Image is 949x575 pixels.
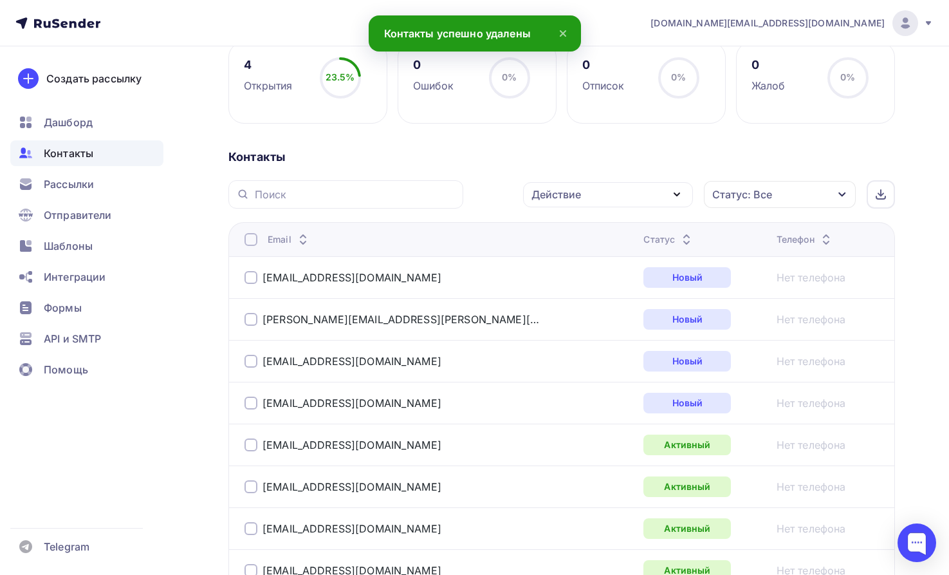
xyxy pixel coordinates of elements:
[44,115,93,130] span: Дашборд
[263,522,441,535] a: [EMAIL_ADDRESS][DOMAIN_NAME]
[255,187,456,202] input: Поиск
[751,78,786,93] div: Жалоб
[643,351,731,372] div: Новый
[643,435,731,455] div: Активный
[523,182,693,207] button: Действие
[840,71,855,82] span: 0%
[777,521,846,536] a: Нет телефона
[643,518,731,539] div: Активный
[650,10,934,36] a: [DOMAIN_NAME][EMAIL_ADDRESS][DOMAIN_NAME]
[10,202,163,228] a: Отправители
[777,270,846,285] a: Нет телефона
[643,233,694,246] div: Статус
[751,57,786,73] div: 0
[777,312,846,327] a: Нет телефона
[44,269,106,285] span: Интеграции
[777,437,846,453] a: Нет телефона
[582,78,625,93] div: Отписок
[44,362,88,377] span: Помощь
[10,295,163,321] a: Формы
[582,57,625,73] div: 0
[44,331,101,346] span: API и SMTP
[263,271,441,284] a: [EMAIL_ADDRESS][DOMAIN_NAME]
[643,393,731,413] div: Новый
[531,187,581,202] div: Действие
[650,17,885,30] span: [DOMAIN_NAME][EMAIL_ADDRESS][DOMAIN_NAME]
[263,480,441,493] a: [EMAIL_ADDRESS][DOMAIN_NAME]
[10,233,163,259] a: Шаблоны
[46,71,142,86] div: Создать рассылку
[244,57,293,73] div: 4
[44,207,112,223] span: Отправители
[268,233,311,246] div: Email
[777,353,846,369] a: Нет телефона
[263,438,441,451] a: [EMAIL_ADDRESS][DOMAIN_NAME]
[44,300,82,316] span: Формы
[703,180,856,209] button: Статус: Все
[643,309,731,330] div: Новый
[228,149,895,165] div: Контакты
[643,476,731,497] div: Активный
[10,171,163,197] a: Рассылки
[502,71,517,82] span: 0%
[413,57,454,73] div: 0
[777,233,834,246] div: Телефон
[44,539,89,554] span: Telegram
[777,479,846,495] a: Нет телефона
[643,267,731,288] div: Новый
[413,78,454,93] div: Ошибок
[244,78,293,93] div: Открытия
[263,313,539,326] a: [PERSON_NAME][EMAIL_ADDRESS][PERSON_NAME][DOMAIN_NAME]
[671,71,686,82] span: 0%
[44,146,93,161] span: Контакты
[777,395,846,411] a: Нет телефона
[263,397,441,410] a: [EMAIL_ADDRESS][DOMAIN_NAME]
[10,140,163,166] a: Контакты
[712,187,772,202] div: Статус: Все
[263,355,441,368] a: [EMAIL_ADDRESS][DOMAIN_NAME]
[44,176,94,192] span: Рассылки
[44,238,93,254] span: Шаблоны
[326,71,355,82] span: 23.5%
[10,109,163,135] a: Дашборд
